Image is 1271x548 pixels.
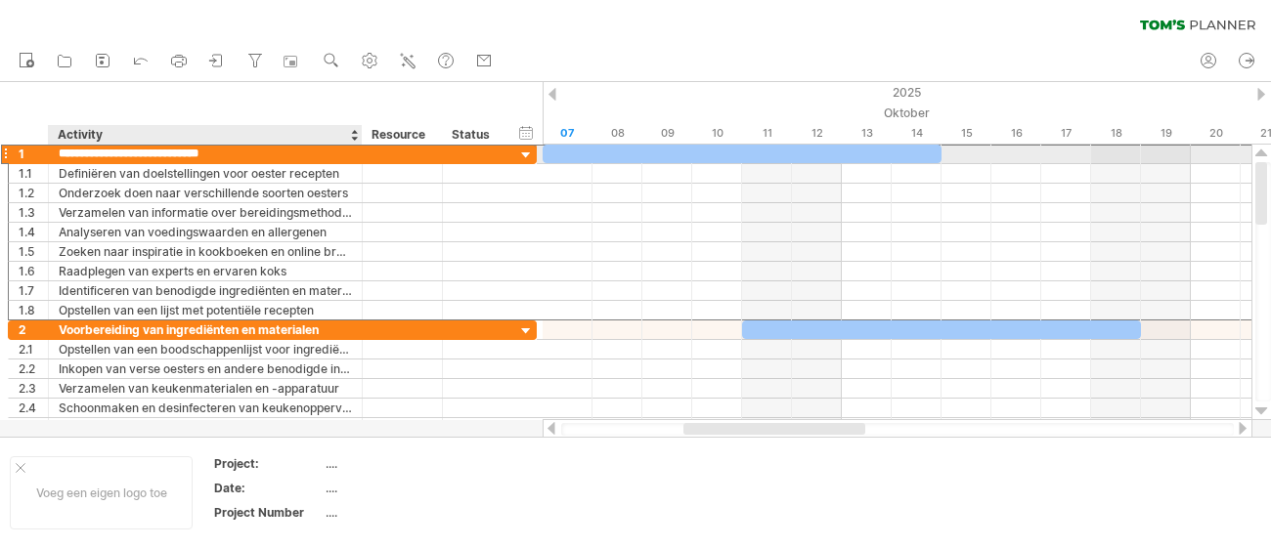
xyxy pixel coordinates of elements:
div: vrijdag, 17 Oktober 2025 [1041,123,1091,144]
div: Opstellen van een lijst met potentiële recepten [59,301,352,319]
div: Zoeken naar inspiratie in kookboeken en online bronnen [59,242,352,261]
div: 1.2 [19,184,48,202]
div: Voorbereiden van specifieke keukenhulpmiddelen [59,418,352,437]
div: 1.8 [19,301,48,319]
div: Project: [214,455,322,472]
div: Voorbereiding van ingrediënten en materialen [59,320,352,339]
div: woensdag, 15 Oktober 2025 [942,123,991,144]
div: Analyseren van voedingswaarden en allergenen [59,223,352,241]
div: Project Number [214,504,322,521]
div: 2.1 [19,340,48,358]
div: 2.3 [19,379,48,398]
div: Activity [58,125,351,145]
div: 2 [19,320,48,339]
div: Raadplegen van experts en ervaren koks [59,262,352,280]
div: Onderzoek doen naar verschillende soorten oesters [59,184,352,202]
div: Definiëren van doelstellingen voor oester recepten [59,164,352,183]
div: dinsdag, 14 Oktober 2025 [892,123,942,144]
div: .... [326,504,490,521]
div: woensdag, 8 Oktober 2025 [592,123,642,144]
div: 2.4 [19,399,48,417]
div: Date: [214,480,322,496]
div: 2.2 [19,359,48,378]
div: Schoonmaken en desinfecteren van keukenoppervlakken [59,399,352,417]
div: donderdag, 9 Oktober 2025 [642,123,692,144]
div: zondag, 12 Oktober 2025 [792,123,842,144]
div: 1.7 [19,281,48,300]
div: Resource [372,125,431,145]
div: maandag, 20 Oktober 2025 [1191,123,1241,144]
div: 1 [19,145,48,163]
div: Verzamelen van informatie over bereidingsmethoden [59,203,352,222]
div: maandag, 13 Oktober 2025 [842,123,892,144]
div: donderdag, 16 Oktober 2025 [991,123,1041,144]
div: 2.5 [19,418,48,437]
div: zaterdag, 11 Oktober 2025 [742,123,792,144]
div: Verzamelen van keukenmaterialen en -apparatuur [59,379,352,398]
div: Opstellen van een boodschappenlijst voor ingrediënten [59,340,352,358]
div: 1.1 [19,164,48,183]
div: 1.6 [19,262,48,280]
div: 1.3 [19,203,48,222]
div: Identificeren van benodigde ingrediënten en materialen [59,281,352,300]
div: vrijdag, 10 Oktober 2025 [692,123,742,144]
div: 1.4 [19,223,48,241]
div: Status [452,125,495,145]
div: 1.5 [19,242,48,261]
div: .... [326,480,490,496]
div: Voeg een eigen logo toe [10,456,193,529]
div: .... [326,455,490,472]
div: zaterdag, 18 Oktober 2025 [1091,123,1141,144]
div: Inkopen van verse oesters en andere benodigde ingrediënten [59,359,352,378]
div: zondag, 19 Oktober 2025 [1141,123,1191,144]
div: dinsdag, 7 Oktober 2025 [543,123,592,144]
